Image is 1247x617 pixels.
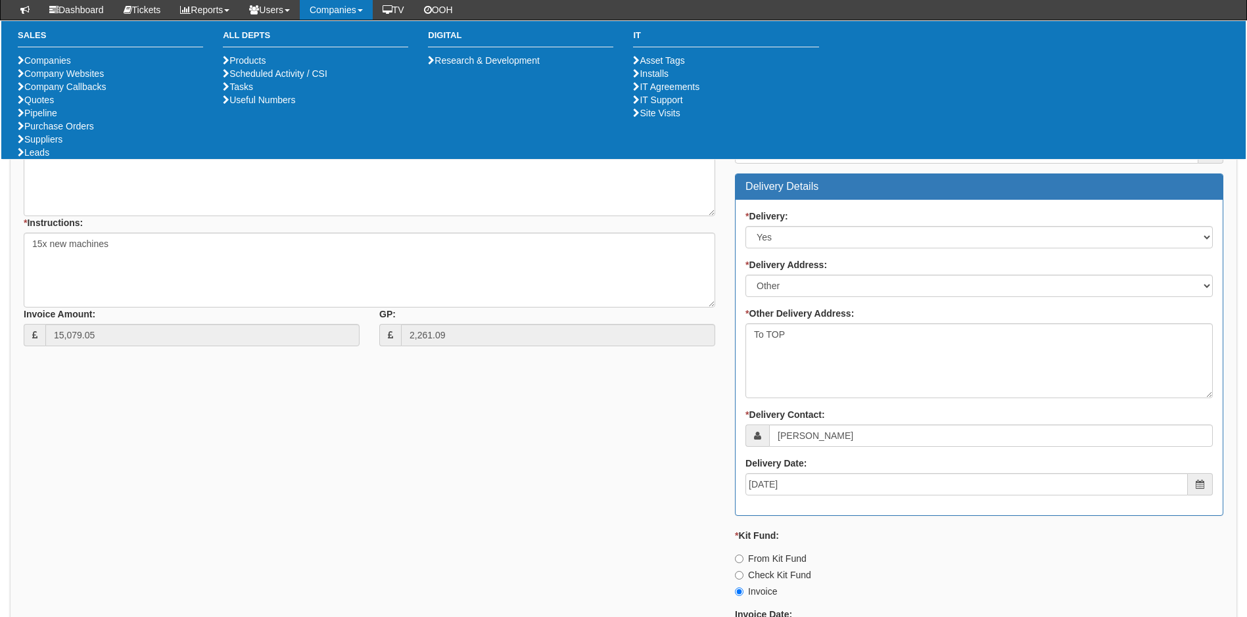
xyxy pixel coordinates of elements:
[18,68,104,79] a: Company Websites
[18,55,71,66] a: Companies
[18,147,49,158] a: Leads
[379,308,396,321] label: GP:
[633,81,699,92] a: IT Agreements
[18,81,106,92] a: Company Callbacks
[633,68,669,79] a: Installs
[735,568,811,582] label: Check Kit Fund
[745,258,827,271] label: Delivery Address:
[633,55,684,66] a: Asset Tags
[223,68,327,79] a: Scheduled Activity / CSI
[735,529,779,542] label: Kit Fund:
[745,181,1213,193] h3: Delivery Details
[18,108,57,118] a: Pipeline
[223,31,408,47] h3: All Depts
[428,31,613,47] h3: Digital
[735,587,743,596] input: Invoice
[735,571,743,580] input: Check Kit Fund
[24,216,83,229] label: Instructions:
[223,95,295,105] a: Useful Numbers
[745,307,854,320] label: Other Delivery Address:
[735,552,807,565] label: From Kit Fund
[745,457,807,470] label: Delivery Date:
[18,134,62,145] a: Suppliers
[633,31,818,47] h3: IT
[745,210,788,223] label: Delivery:
[18,95,54,105] a: Quotes
[735,555,743,563] input: From Kit Fund
[223,81,253,92] a: Tasks
[633,108,680,118] a: Site Visits
[24,233,715,308] textarea: 15x new machines
[18,31,203,47] h3: Sales
[18,121,94,131] a: Purchase Orders
[745,323,1213,398] textarea: To TOP
[633,95,682,105] a: IT Support
[735,585,777,598] label: Invoice
[745,408,825,421] label: Delivery Contact:
[428,55,540,66] a: Research & Development
[223,55,266,66] a: Products
[24,308,95,321] label: Invoice Amount:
